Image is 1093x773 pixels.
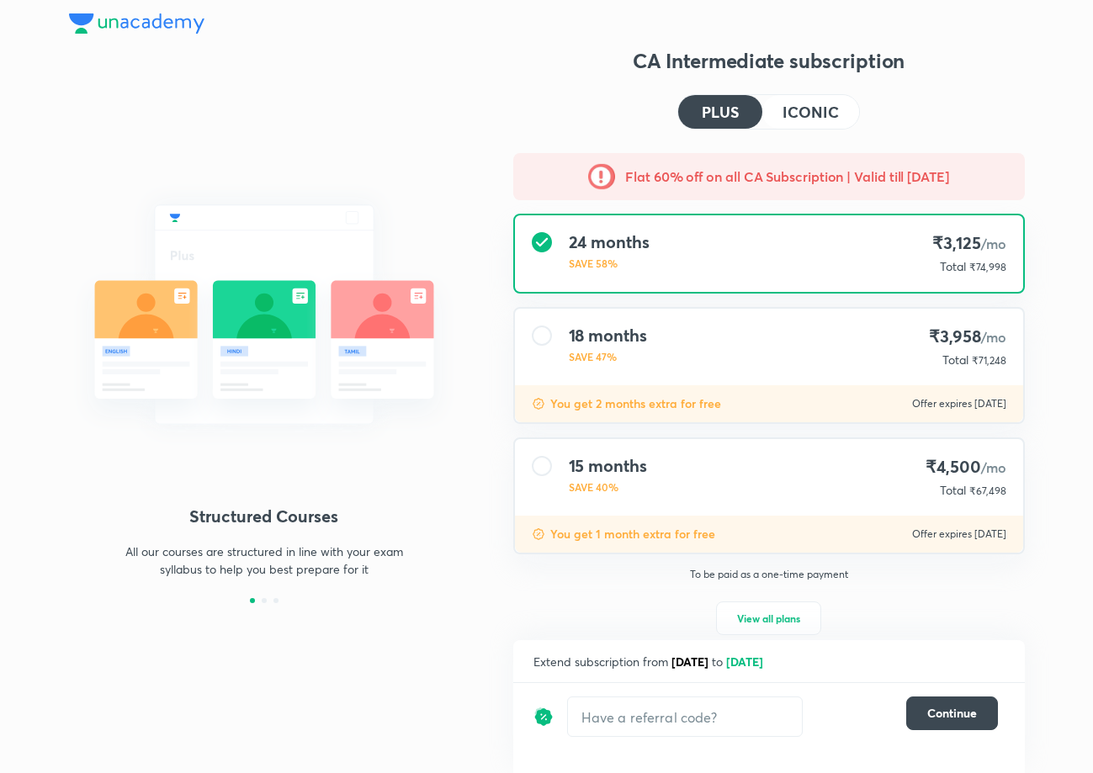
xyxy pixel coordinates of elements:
[569,256,650,271] p: SAVE 58%
[69,504,459,529] h4: Structured Courses
[783,104,838,119] h4: ICONIC
[533,654,767,670] span: Extend subscription from to
[671,654,708,670] span: [DATE]
[906,696,998,730] button: Continue
[969,261,1006,273] span: ₹74,998
[532,527,545,541] img: discount
[625,167,949,187] h5: Flat 60% off on all CA Subscription | Valid till [DATE]
[716,601,821,635] button: View all plans
[569,232,650,252] h4: 24 months
[912,527,1006,541] p: Offer expires [DATE]
[532,397,545,410] img: discount
[533,696,554,737] img: discount
[969,484,1006,497] span: ₹67,498
[568,697,802,737] input: Have a referral code?
[513,47,1025,74] h3: CA Intermediate subscription
[69,13,204,34] img: Company Logo
[940,258,966,275] p: Total
[588,163,615,190] img: -
[726,654,763,670] span: [DATE]
[118,543,411,578] p: All our courses are structured in line with your exam syllabus to help you best prepare for it
[926,456,1005,479] h4: ₹4,500
[981,458,1006,476] span: /mo
[69,168,459,461] img: daily_live_classes_be8fa5af21.svg
[929,326,1005,348] h4: ₹3,958
[972,354,1006,367] span: ₹71,248
[569,349,647,364] p: SAVE 47%
[550,395,721,412] p: You get 2 months extra for free
[569,479,647,495] p: SAVE 40%
[940,482,966,499] p: Total
[569,456,647,476] h4: 15 months
[737,610,800,627] span: View all plans
[500,568,1038,581] p: To be paid as a one-time payment
[702,104,739,119] h4: PLUS
[942,352,968,368] p: Total
[981,235,1006,252] span: /mo
[569,326,647,346] h4: 18 months
[981,328,1006,346] span: /mo
[550,526,715,543] p: You get 1 month extra for free
[678,95,762,129] button: PLUS
[927,705,977,722] span: Continue
[932,232,1005,255] h4: ₹3,125
[762,95,858,129] button: ICONIC
[912,397,1006,410] p: Offer expires [DATE]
